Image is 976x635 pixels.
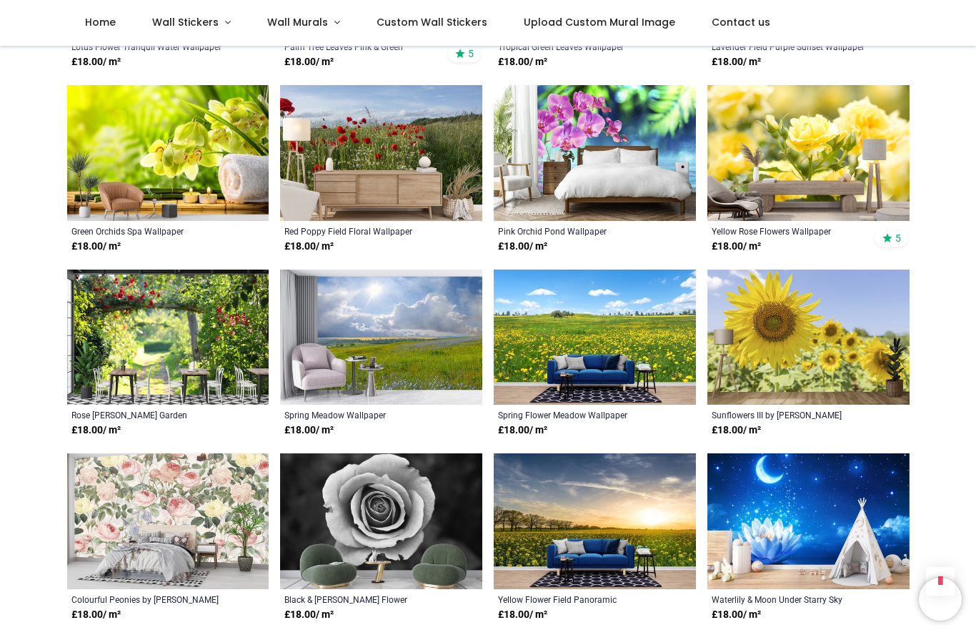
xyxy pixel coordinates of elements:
[71,594,226,605] a: Colourful Peonies by [PERSON_NAME]
[71,55,121,69] strong: £ 18.00 / m²
[71,409,226,420] a: Rose [PERSON_NAME] Garden Wallpaper
[284,423,334,438] strong: £ 18.00 / m²
[498,423,547,438] strong: £ 18.00 / m²
[71,240,121,254] strong: £ 18.00 / m²
[498,594,653,605] a: Yellow Flower Field Panoramic Wallpaper
[712,423,761,438] strong: £ 18.00 / m²
[280,85,482,220] img: Red Poppy Field Floral Wall Mural Wallpaper - Mod3
[280,453,482,589] img: Black & White Rose Flower Wall Mural Wallpaper
[67,85,269,220] img: Green Orchids Spa Wall Mural Wallpaper
[498,608,547,622] strong: £ 18.00 / m²
[712,608,761,622] strong: £ 18.00 / m²
[712,41,867,52] a: Lavender Field Purple Sunset Wallpaper
[712,225,867,237] a: Yellow Rose Flowers Wallpaper
[494,453,696,589] img: Yellow Flower Field Panoramic Wall Mural Wallpaper
[152,15,219,29] span: Wall Stickers
[498,240,547,254] strong: £ 18.00 / m²
[707,453,910,589] img: Waterlily & Moon Under Starry Sky Wall Mural Wallpaper
[284,225,439,237] a: Red Poppy Field Floral Wallpaper
[71,608,121,622] strong: £ 18.00 / m²
[712,409,867,420] a: Sunflowers III by [PERSON_NAME]
[71,41,226,52] a: Lotus Flower Tranquil Water Wallpaper
[498,225,653,237] a: Pink Orchid Pond Wallpaper
[712,594,867,605] a: Waterlily & Moon Under Starry Sky Wallpaper
[85,15,116,29] span: Home
[71,423,121,438] strong: £ 18.00 / m²
[284,409,439,420] a: Spring Meadow Wallpaper
[284,240,334,254] strong: £ 18.00 / m²
[895,232,901,245] span: 5
[524,15,675,29] span: Upload Custom Mural Image
[284,594,439,605] a: Black & [PERSON_NAME] Flower Wallpaper
[494,270,696,405] img: Spring Flower Meadow Wall Mural Wallpaper
[267,15,328,29] span: Wall Murals
[284,55,334,69] strong: £ 18.00 / m²
[377,15,487,29] span: Custom Wall Stickers
[280,270,482,405] img: Spring Meadow Wall Mural Wallpaper
[284,608,334,622] strong: £ 18.00 / m²
[71,225,226,237] a: Green Orchids Spa Wallpaper
[498,55,547,69] strong: £ 18.00 / m²
[498,409,653,420] a: Spring Flower Meadow Wallpaper
[284,41,439,52] a: Palm Tree Leaves Pink & Green Wallpaper
[468,47,474,60] span: 5
[712,240,761,254] strong: £ 18.00 / m²
[67,270,269,405] img: Rose Bush Garden Wall Mural Wallpaper
[919,578,962,621] iframe: Brevo live chat
[712,55,761,69] strong: £ 18.00 / m²
[67,453,269,589] img: Colourful Peonies Wall Mural by Uta Naumann
[707,270,910,405] img: Sunflowers III Wall Mural by Richard Silver
[712,15,770,29] span: Contact us
[498,41,653,52] a: Tropical Green Leaves Wallpaper
[494,85,696,220] img: Pink Orchid Pond Wall Mural Wallpaper
[707,85,910,220] img: Yellow Rose Flowers Wall Mural Wallpaper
